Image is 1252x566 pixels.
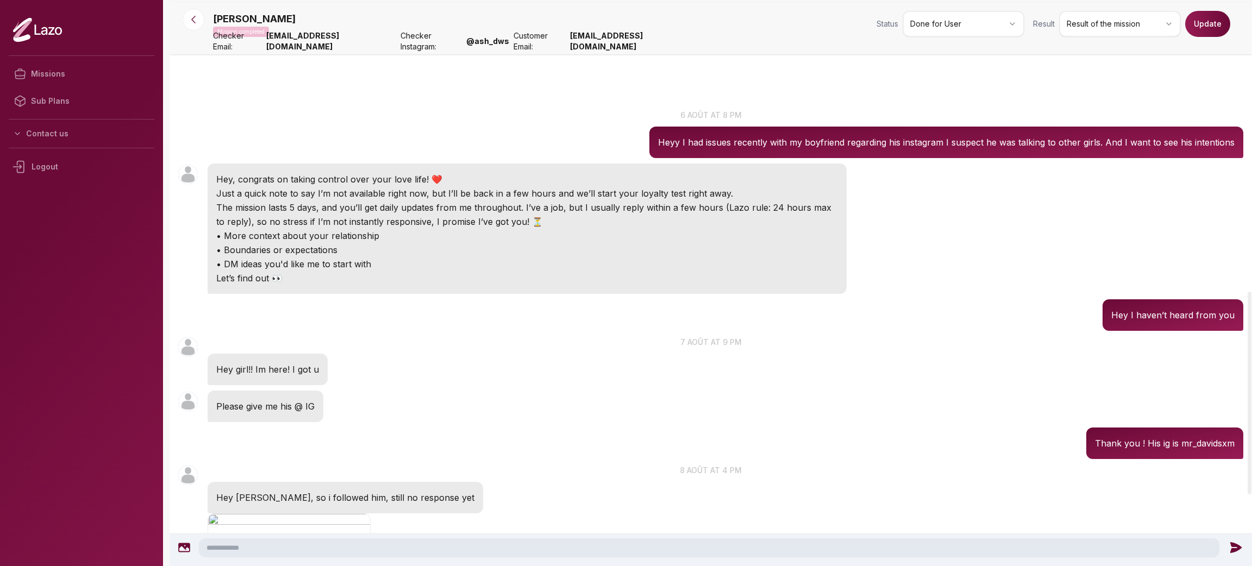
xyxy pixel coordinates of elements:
p: • Boundaries or expectations [216,243,838,257]
p: The mission lasts 5 days, and you’ll get daily updates from me throughout. I’ve a job, but I usua... [216,200,838,229]
p: Let’s find out 👀 [216,271,838,285]
p: Thank you ! His ig is mr_davidsxm [1095,436,1235,450]
strong: [EMAIL_ADDRESS][DOMAIN_NAME] [570,30,700,52]
span: Customer Email: [514,30,566,52]
span: Checker Email: [213,30,262,52]
strong: [EMAIL_ADDRESS][DOMAIN_NAME] [266,30,396,52]
p: • More context about your relationship [216,229,838,243]
p: Hey, congrats on taking control over your love life! ❤️ [216,172,838,186]
p: 6 août at 8 pm [170,109,1252,121]
p: Hey girl!! Im here! I got u [216,362,319,376]
strong: @ ash_dws [466,36,509,47]
a: Missions [9,60,154,87]
p: Heyy I had issues recently with my boyfriend regarding his instagram I suspect he was talking to ... [658,135,1235,149]
button: Contact us [9,124,154,143]
p: 8 août at 4 pm [170,464,1252,476]
p: Just a quick note to say I’m not available right now, but I’ll be back in a few hours and we’ll s... [216,186,838,200]
span: Status [877,18,898,29]
div: Logout [9,153,154,181]
p: 7 août at 9 pm [170,336,1252,348]
p: Please give me his @ IG [216,399,315,413]
span: Result [1033,18,1055,29]
p: Mission completed [213,27,269,37]
p: • DM ideas you'd like me to start with [216,257,838,271]
img: User avatar [178,392,198,411]
button: Update [1185,11,1230,37]
img: User avatar [178,165,198,184]
p: Hey [PERSON_NAME], so i followed him, still no response yet [216,490,474,505]
span: Checker Instagram: [400,30,462,52]
a: Sub Plans [9,87,154,115]
p: Hey I haven’t heard from you [1111,308,1235,322]
p: [PERSON_NAME] [213,11,296,27]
